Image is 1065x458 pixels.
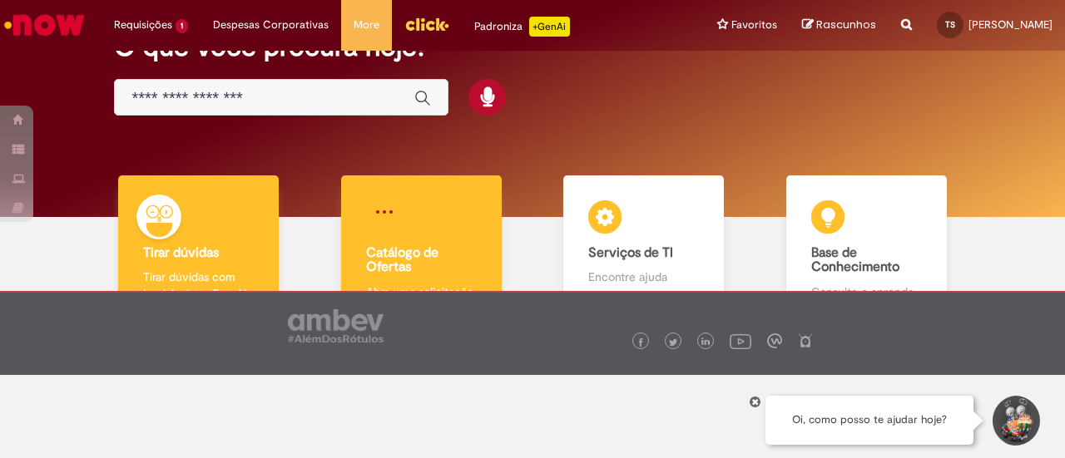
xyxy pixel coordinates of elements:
a: Base de Conhecimento Consulte e aprenda [755,175,978,319]
b: Catálogo de Ofertas [366,244,438,276]
span: Favoritos [731,17,777,33]
b: Serviços de TI [588,244,673,261]
a: Tirar dúvidas Tirar dúvidas com Lupi Assist e Gen Ai [87,175,310,319]
button: Iniciar Conversa de Suporte [990,396,1040,446]
img: click_logo_yellow_360x200.png [404,12,449,37]
span: [PERSON_NAME] [968,17,1053,32]
span: TS [945,19,955,30]
a: Serviços de TI Encontre ajuda [532,175,755,319]
b: Tirar dúvidas [143,244,219,261]
img: logo_footer_youtube.png [730,330,751,352]
span: Rascunhos [816,17,876,32]
div: Oi, como posso te ajudar hoje? [765,396,973,445]
img: logo_footer_facebook.png [637,338,645,347]
a: Rascunhos [802,17,876,33]
p: Encontre ajuda [588,268,699,285]
p: Abra uma solicitação [366,283,477,300]
span: Requisições [114,17,172,33]
span: More [354,17,379,33]
img: logo_footer_twitter.png [669,338,677,347]
div: Padroniza [474,17,570,37]
p: +GenAi [529,17,570,37]
span: 1 [176,19,188,33]
img: logo_footer_workplace.png [767,333,782,348]
p: Consulte e aprenda [811,283,922,300]
img: logo_footer_ambev_rotulo_gray.png [288,309,384,342]
img: logo_footer_naosei.png [798,333,813,348]
p: Tirar dúvidas com Lupi Assist e Gen Ai [143,268,254,302]
b: Base de Conhecimento [811,244,899,276]
span: Despesas Corporativas [213,17,329,33]
img: logo_footer_linkedin.png [701,337,710,347]
img: ServiceNow [2,8,87,42]
a: Catálogo de Ofertas Abra uma solicitação [310,175,533,319]
h2: O que você procura hoje? [114,32,950,62]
